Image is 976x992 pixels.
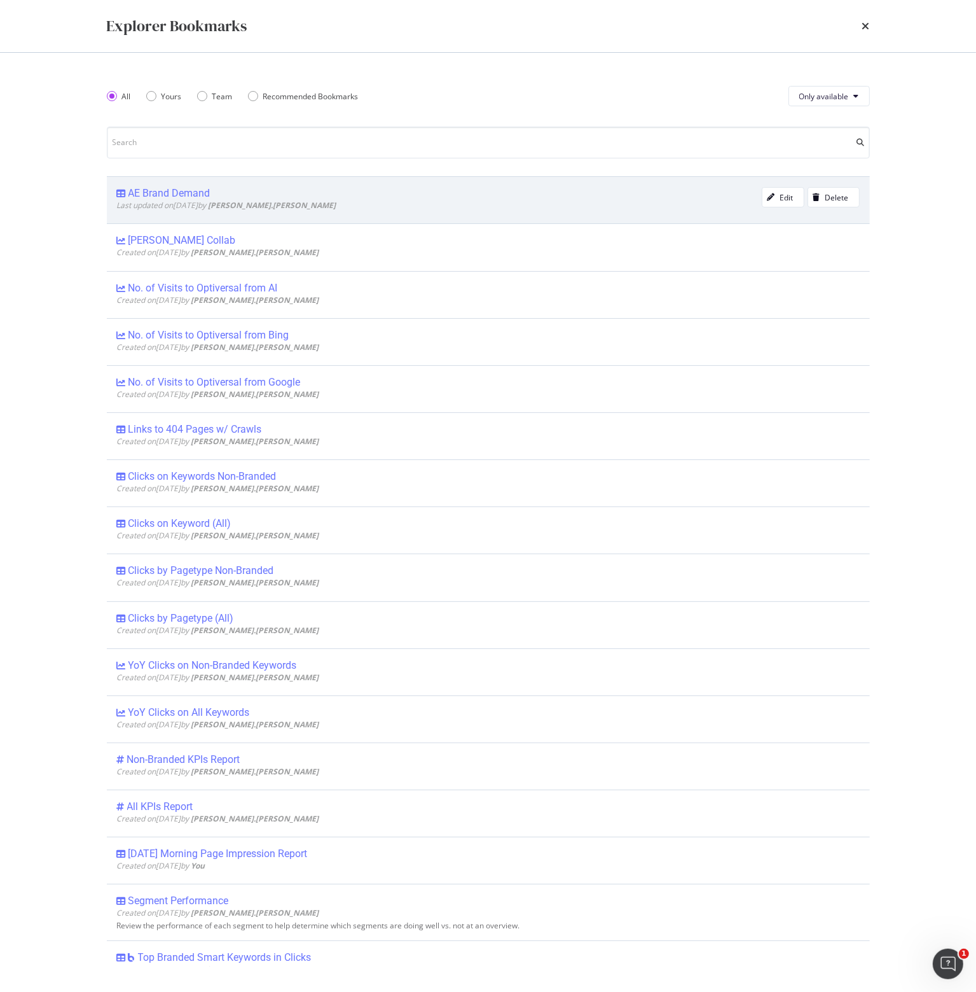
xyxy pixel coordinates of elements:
span: Created on [DATE] by [117,530,319,541]
div: All KPIs Report [127,800,193,813]
div: Clicks by Pagetype (All) [128,612,234,625]
button: Only available [788,86,870,106]
div: YoY Clicks on Non-Branded Keywords [128,659,297,672]
span: Created on [DATE] by [117,766,319,777]
div: Clicks on Keyword (All) [128,517,231,530]
span: Created on [DATE] by [117,625,319,636]
b: [PERSON_NAME].[PERSON_NAME] [209,200,336,211]
b: [PERSON_NAME].[PERSON_NAME] [191,672,319,683]
button: Delete [808,187,860,207]
div: Explorer Bookmarks [107,15,247,37]
span: Created on [DATE] by [117,719,319,730]
b: [PERSON_NAME].[PERSON_NAME] [191,625,319,636]
div: times [862,15,870,37]
input: Search [107,127,870,158]
b: [PERSON_NAME].[PERSON_NAME] [191,295,319,305]
b: [PERSON_NAME].[PERSON_NAME] [191,813,319,824]
div: No. of Visits to Optiversal from Google [128,376,301,389]
div: Recommended Bookmarks [263,91,359,102]
b: [PERSON_NAME].[PERSON_NAME] [191,436,319,447]
b: [PERSON_NAME].[PERSON_NAME] [191,342,319,353]
span: Created on [DATE] by [117,964,214,975]
span: Created on [DATE] by [117,342,319,353]
b: [PERSON_NAME].[PERSON_NAME] [191,766,319,777]
iframe: Intercom live chat [933,949,963,979]
div: [DATE] Morning Page Impression Report [128,848,308,860]
div: Top Branded Smart Keywords in Clicks [138,951,312,964]
div: Segment Performance [128,895,229,907]
button: Edit [762,187,804,207]
div: Delete [825,192,849,203]
b: [PERSON_NAME].[PERSON_NAME] [191,483,319,494]
div: Yours [146,91,182,102]
div: Recommended Bookmarks [248,91,359,102]
b: [PERSON_NAME].[PERSON_NAME] [191,719,319,730]
div: Clicks on Keywords Non-Branded [128,470,277,483]
span: Created on [DATE] by [117,436,319,447]
b: You [191,860,205,871]
div: No. of Visits to Optiversal from Bing [128,329,289,342]
div: Clicks by Pagetype Non-Branded [128,564,274,577]
span: Created on [DATE] by [117,672,319,683]
span: 1 [959,949,969,959]
b: [PERSON_NAME].[PERSON_NAME] [191,907,319,918]
b: [PERSON_NAME].[PERSON_NAME] [191,247,319,258]
div: Non-Branded KPIs Report [127,753,240,766]
b: [PERSON_NAME].[PERSON_NAME] [191,389,319,400]
span: Created on [DATE] by [117,577,319,588]
span: Created on [DATE] by [117,907,319,918]
span: Created on [DATE] by [117,483,319,494]
span: Created on [DATE] by [117,389,319,400]
span: Created on [DATE] by [117,860,205,871]
div: No. of Visits to Optiversal from AI [128,282,278,295]
div: All [107,91,131,102]
span: Last updated on [DATE] by [117,200,336,211]
div: YoY Clicks on All Keywords [128,706,250,719]
div: Yours [162,91,182,102]
div: [PERSON_NAME] Collab [128,234,236,247]
div: Edit [780,192,794,203]
span: Only available [799,91,849,102]
div: Links to 404 Pages w/ Crawls [128,423,262,436]
div: Review the performance of each segment to help determine which segments are doing well vs. not at... [117,921,860,930]
b: [PERSON_NAME].[PERSON_NAME] [191,577,319,588]
b: [PERSON_NAME].[PERSON_NAME] [191,530,319,541]
div: Team [197,91,233,102]
div: AE Brand Demand [128,187,210,200]
b: Botify [191,964,214,975]
div: All [122,91,131,102]
span: Created on [DATE] by [117,247,319,258]
div: Team [212,91,233,102]
span: Created on [DATE] by [117,813,319,824]
span: Created on [DATE] by [117,295,319,305]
